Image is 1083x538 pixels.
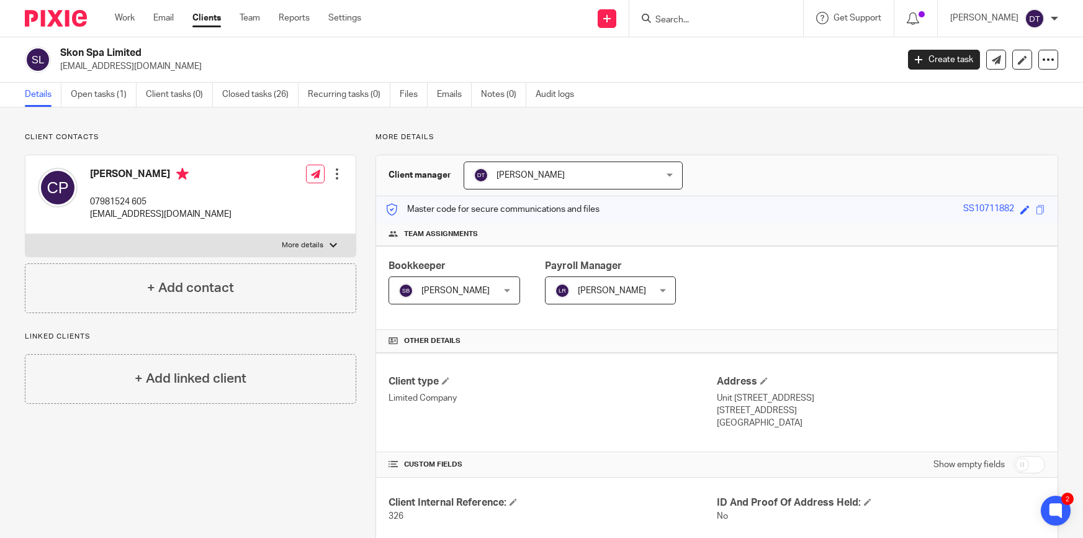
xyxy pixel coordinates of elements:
[717,392,1045,404] p: Unit [STREET_ADDRESS]
[389,460,717,470] h4: CUSTOM FIELDS
[71,83,137,107] a: Open tasks (1)
[908,50,980,70] a: Create task
[717,404,1045,417] p: [STREET_ADDRESS]
[60,47,724,60] h2: Skon Spa Limited
[147,278,234,298] h4: + Add contact
[60,60,889,73] p: [EMAIL_ADDRESS][DOMAIN_NAME]
[404,229,478,239] span: Team assignments
[115,12,135,24] a: Work
[25,132,356,142] p: Client contacts
[1061,493,1074,505] div: 2
[950,12,1018,24] p: [PERSON_NAME]
[176,168,189,180] i: Primary
[654,15,766,26] input: Search
[963,203,1014,217] div: SS10711882
[25,47,51,73] img: svg%3E
[400,83,428,107] a: Files
[328,12,361,24] a: Settings
[474,168,488,183] img: svg%3E
[389,496,717,509] h4: Client Internal Reference:
[421,286,490,295] span: [PERSON_NAME]
[389,261,446,271] span: Bookkeeper
[555,283,570,298] img: svg%3E
[389,169,451,181] h3: Client manager
[279,12,310,24] a: Reports
[389,512,403,521] span: 326
[497,171,565,180] span: [PERSON_NAME]
[1025,9,1045,29] img: svg%3E
[834,14,881,22] span: Get Support
[389,375,717,388] h4: Client type
[933,458,1005,471] label: Show empty fields
[536,83,583,107] a: Audit logs
[222,83,299,107] a: Closed tasks (26)
[717,417,1045,429] p: [GEOGRAPHIC_DATA]
[90,208,231,221] p: [EMAIL_ADDRESS][DOMAIN_NAME]
[578,286,646,295] span: [PERSON_NAME]
[717,375,1045,388] h4: Address
[192,12,221,24] a: Clients
[398,283,413,298] img: svg%3E
[717,496,1045,509] h4: ID And Proof Of Address Held:
[717,512,728,521] span: No
[240,12,260,24] a: Team
[90,168,231,183] h4: [PERSON_NAME]
[90,196,231,208] p: 07981524 605
[389,392,717,404] p: Limited Company
[153,12,174,24] a: Email
[375,132,1058,142] p: More details
[135,369,246,388] h4: + Add linked client
[545,261,622,271] span: Payroll Manager
[481,83,526,107] a: Notes (0)
[404,336,461,346] span: Other details
[437,83,472,107] a: Emails
[385,203,600,216] p: Master code for secure communications and files
[282,240,323,250] p: More details
[25,83,61,107] a: Details
[25,332,356,342] p: Linked clients
[308,83,390,107] a: Recurring tasks (0)
[25,10,87,27] img: Pixie
[146,83,213,107] a: Client tasks (0)
[38,168,78,207] img: svg%3E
